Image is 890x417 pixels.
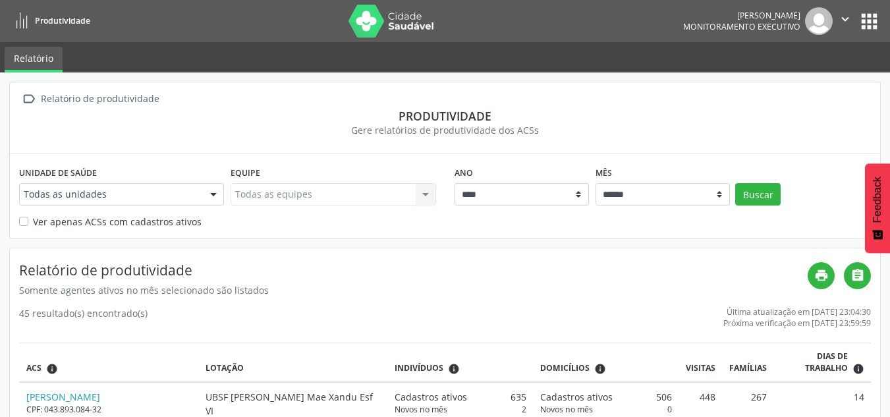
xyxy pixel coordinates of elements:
span: Novos no mês [395,404,447,415]
label: Ver apenas ACSs com cadastros ativos [33,215,202,229]
div: 45 resultado(s) encontrado(s) [19,306,148,329]
a: Produtividade [9,10,90,32]
span: Novos no mês [540,404,593,415]
span: Feedback [872,177,883,223]
h4: Relatório de produtividade [19,262,808,279]
button: Feedback - Mostrar pesquisa [865,163,890,253]
div: Gere relatórios de produtividade dos ACSs [19,123,871,137]
label: Unidade de saúde [19,163,97,183]
i: <div class="text-left"> <div> <strong>Cadastros ativos:</strong> Cadastros que estão vinculados a... [594,363,606,375]
button: apps [858,10,881,33]
span: Cadastros ativos [395,390,467,404]
span: Todas as unidades [24,188,197,201]
span: Cadastros ativos [540,390,613,404]
span: Dias de trabalho [781,350,847,375]
th: Visitas [679,343,723,382]
i:  [19,90,38,109]
div: 2 [395,404,526,415]
span: Indivíduos [395,362,443,374]
i: Dias em que o(a) ACS fez pelo menos uma visita, ou ficha de cadastro individual ou cadastro domic... [852,363,864,375]
i: print [814,268,829,283]
button: Buscar [735,183,781,206]
div: [PERSON_NAME] [683,10,800,21]
div: 0 [540,404,672,415]
div: Próxima verificação em [DATE] 23:59:59 [723,318,871,329]
i:  [838,12,852,26]
th: Famílias [723,343,774,382]
span: Produtividade [35,15,90,26]
div: Produtividade [19,109,871,123]
label: Mês [596,163,612,183]
label: Ano [455,163,473,183]
div: Somente agentes ativos no mês selecionado são listados [19,283,808,297]
span: Domicílios [540,362,590,374]
a: print [808,262,835,289]
span: Monitoramento Executivo [683,21,800,32]
label: Equipe [231,163,260,183]
a:  [844,262,871,289]
div: 635 [395,390,526,404]
div: 506 [540,390,672,404]
th: Lotação [199,343,388,382]
div: Última atualização em [DATE] 23:04:30 [723,306,871,318]
button:  [833,7,858,35]
a:  Relatório de produtividade [19,90,161,109]
i:  [850,268,865,283]
img: img [805,7,833,35]
i: <div class="text-left"> <div> <strong>Cadastros ativos:</strong> Cadastros que estão vinculados a... [448,363,460,375]
div: Relatório de produtividade [38,90,161,109]
a: [PERSON_NAME] [26,391,100,403]
a: Relatório [5,47,63,72]
div: CPF: 043.893.084-32 [26,404,192,415]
